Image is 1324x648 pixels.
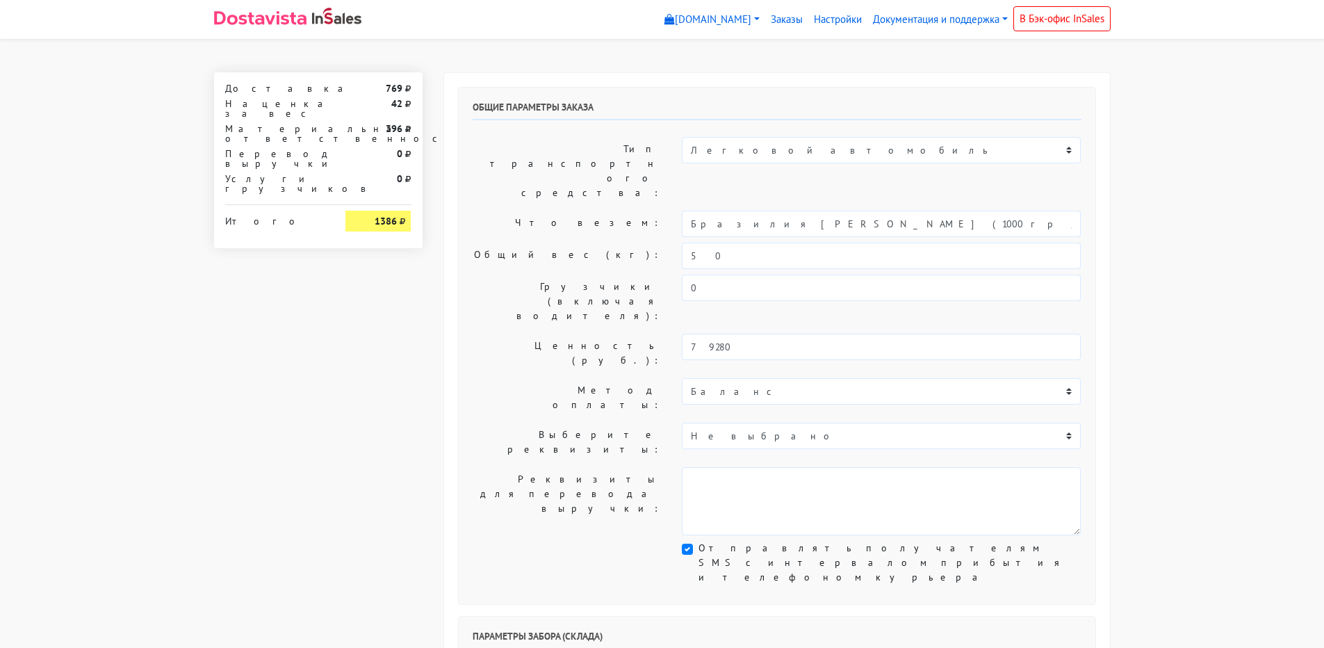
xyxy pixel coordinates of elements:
[462,423,672,462] label: Выберите реквизиты:
[386,82,402,95] strong: 769
[462,211,672,237] label: Что везем:
[375,215,397,227] strong: 1386
[867,6,1013,33] a: Документация и поддержка
[462,378,672,417] label: Метод оплаты:
[386,122,402,135] strong: 396
[215,174,336,193] div: Услуги грузчиков
[808,6,867,33] a: Настройки
[462,467,672,535] label: Реквизиты для перевода выручки:
[391,97,402,110] strong: 42
[215,99,336,118] div: Наценка за вес
[473,102,1081,120] h6: Общие параметры заказа
[1013,6,1111,31] a: В Бэк-офис InSales
[215,83,336,93] div: Доставка
[462,137,672,205] label: Тип транспортного средства:
[462,243,672,269] label: Общий вес (кг):
[462,334,672,373] label: Ценность (руб.):
[397,172,402,185] strong: 0
[659,6,765,33] a: [DOMAIN_NAME]
[215,124,336,143] div: Материальная ответственность
[698,541,1081,585] label: Отправлять получателям SMS с интервалом прибытия и телефоном курьера
[765,6,808,33] a: Заказы
[225,211,325,226] div: Итого
[215,149,336,168] div: Перевод выручки
[214,11,307,25] img: Dostavista - срочная курьерская служба доставки
[312,8,362,24] img: InSales
[397,147,402,160] strong: 0
[462,275,672,328] label: Грузчики (включая водителя):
